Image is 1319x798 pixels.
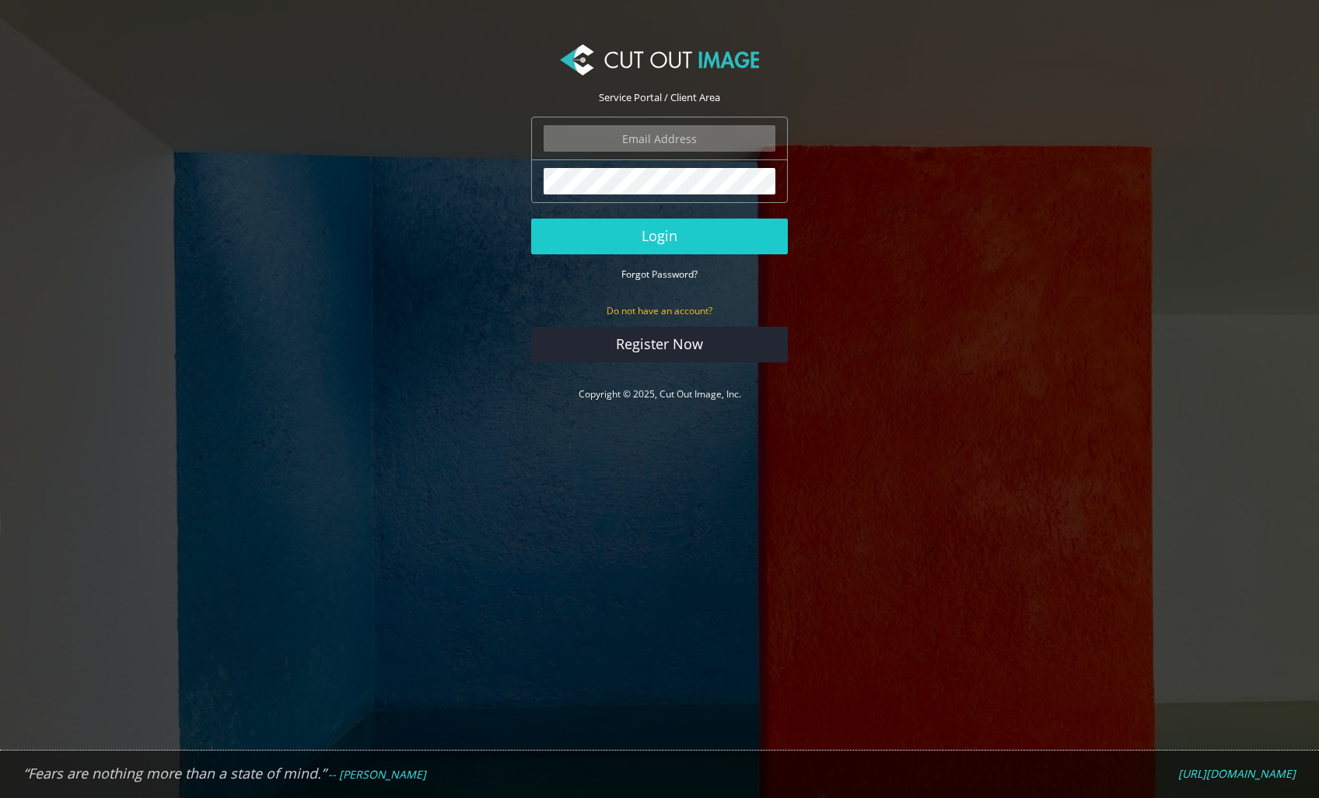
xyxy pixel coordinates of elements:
a: Forgot Password? [621,267,698,281]
small: Do not have an account? [607,304,712,317]
img: Cut Out Image [560,44,759,75]
button: Login [531,219,788,254]
em: “Fears are nothing more than a state of mind.” [23,764,326,782]
em: [URL][DOMAIN_NAME] [1178,766,1296,781]
span: Service Portal / Client Area [599,90,720,104]
input: Email Address [544,125,775,152]
a: Register Now [531,327,788,362]
em: -- [PERSON_NAME] [328,767,426,782]
a: [URL][DOMAIN_NAME] [1178,767,1296,781]
a: Copyright © 2025, Cut Out Image, Inc. [579,387,741,401]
